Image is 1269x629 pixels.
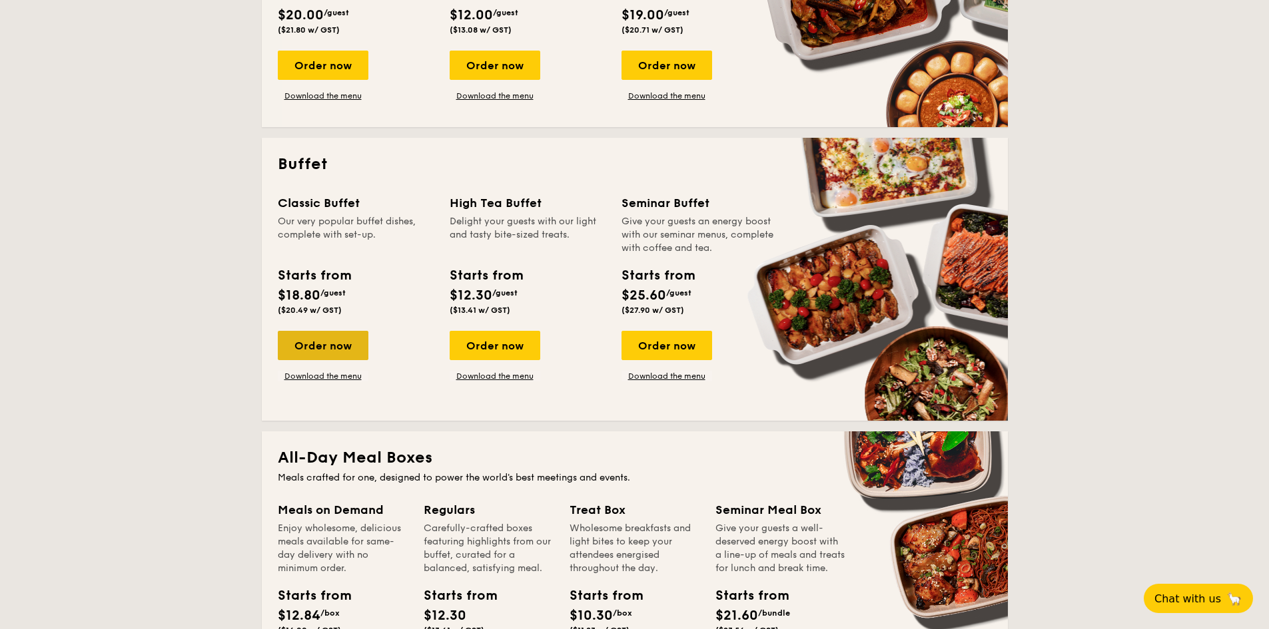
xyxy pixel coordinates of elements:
div: Order now [278,51,368,80]
span: ($20.49 w/ GST) [278,306,342,315]
button: Chat with us🦙 [1144,584,1253,613]
a: Download the menu [278,91,368,101]
div: Give your guests a well-deserved energy boost with a line-up of meals and treats for lunch and br... [715,522,845,575]
div: Wholesome breakfasts and light bites to keep your attendees energised throughout the day. [570,522,699,575]
span: /guest [324,8,349,17]
span: ($13.08 w/ GST) [450,25,512,35]
div: Order now [450,51,540,80]
span: $19.00 [622,7,664,23]
span: /guest [493,8,518,17]
span: $12.30 [424,608,466,624]
div: Starts from [278,266,350,286]
span: /guest [664,8,689,17]
span: /box [320,608,340,618]
span: ($21.80 w/ GST) [278,25,340,35]
div: Enjoy wholesome, delicious meals available for same-day delivery with no minimum order. [278,522,408,575]
div: Order now [622,331,712,360]
div: Seminar Buffet [622,194,777,212]
div: Starts from [424,586,484,606]
div: Starts from [622,266,694,286]
span: $12.00 [450,7,493,23]
div: Carefully-crafted boxes featuring highlights from our buffet, curated for a balanced, satisfying ... [424,522,554,575]
span: /guest [320,288,346,298]
span: /guest [492,288,518,298]
div: Starts from [715,586,775,606]
div: High Tea Buffet [450,194,606,212]
h2: All-Day Meal Boxes [278,447,992,469]
div: Starts from [570,586,630,606]
span: /bundle [758,608,790,618]
a: Download the menu [278,371,368,381]
h2: Buffet [278,154,992,175]
span: $10.30 [570,608,613,624]
span: ($27.90 w/ GST) [622,306,684,315]
span: Chat with us [1154,592,1221,605]
span: /box [613,608,632,618]
div: Meals on Demand [278,501,408,519]
div: Meals crafted for one, designed to power the world's best meetings and events. [278,471,992,485]
a: Download the menu [622,371,712,381]
span: ($13.41 w/ GST) [450,306,510,315]
div: Order now [450,331,540,360]
div: Give your guests an energy boost with our seminar menus, complete with coffee and tea. [622,215,777,255]
div: Our very popular buffet dishes, complete with set-up. [278,215,434,255]
div: Treat Box [570,501,699,519]
span: $12.30 [450,288,492,304]
span: $18.80 [278,288,320,304]
span: ($20.71 w/ GST) [622,25,683,35]
a: Download the menu [622,91,712,101]
div: Order now [622,51,712,80]
div: Seminar Meal Box [715,501,845,519]
a: Download the menu [450,91,540,101]
div: Regulars [424,501,554,519]
span: $21.60 [715,608,758,624]
span: $20.00 [278,7,324,23]
div: Delight your guests with our light and tasty bite-sized treats. [450,215,606,255]
span: /guest [666,288,691,298]
span: 🦙 [1226,591,1242,606]
div: Starts from [278,586,338,606]
span: $25.60 [622,288,666,304]
div: Order now [278,331,368,360]
a: Download the menu [450,371,540,381]
div: Starts from [450,266,522,286]
span: $12.84 [278,608,320,624]
div: Classic Buffet [278,194,434,212]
